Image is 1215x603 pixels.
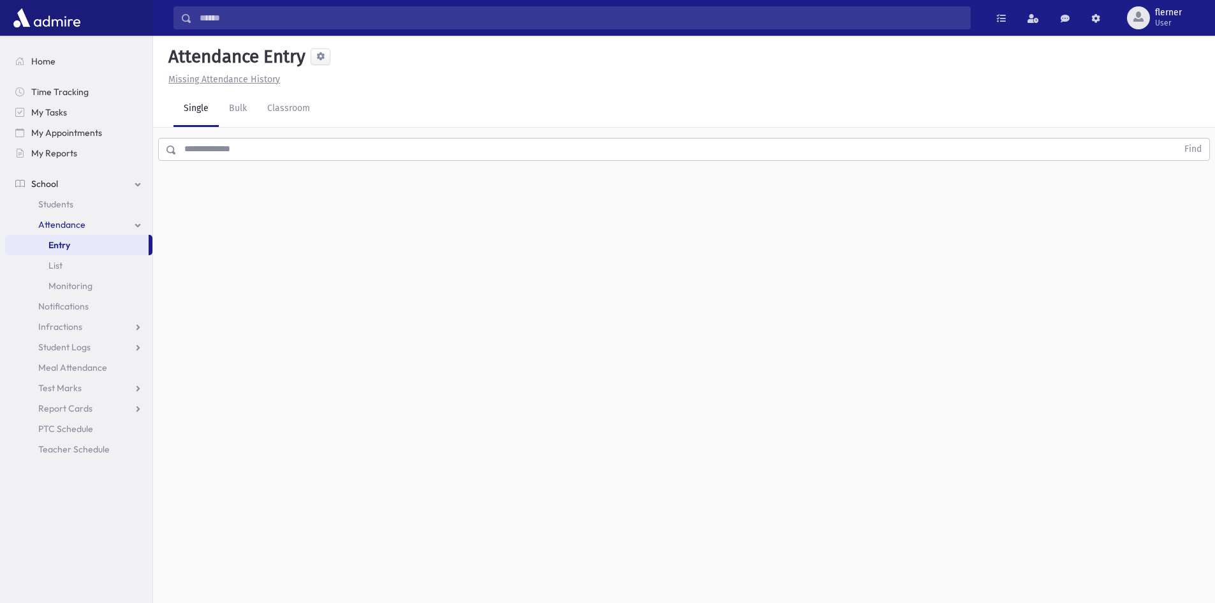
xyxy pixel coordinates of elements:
a: Student Logs [5,337,152,357]
span: Student Logs [38,341,91,353]
span: Monitoring [48,280,92,292]
span: Students [38,198,73,210]
a: My Appointments [5,123,152,143]
a: Entry [5,235,149,255]
a: Meal Attendance [5,357,152,378]
a: Teacher Schedule [5,439,152,459]
span: User [1155,18,1182,28]
a: Missing Attendance History [163,74,280,85]
span: Attendance [38,219,85,230]
a: Monitoring [5,276,152,296]
a: Attendance [5,214,152,235]
span: Infractions [38,321,82,332]
a: Classroom [257,91,320,127]
span: Teacher Schedule [38,443,110,455]
span: flerner [1155,8,1182,18]
span: List [48,260,63,271]
a: Report Cards [5,398,152,419]
h5: Attendance Entry [163,46,306,68]
span: My Appointments [31,127,102,138]
span: School [31,178,58,190]
button: Find [1177,138,1209,160]
span: Time Tracking [31,86,89,98]
a: School [5,174,152,194]
a: List [5,255,152,276]
span: Report Cards [38,403,92,414]
a: Test Marks [5,378,152,398]
input: Search [192,6,970,29]
a: PTC Schedule [5,419,152,439]
span: PTC Schedule [38,423,93,435]
span: My Reports [31,147,77,159]
span: Test Marks [38,382,82,394]
u: Missing Attendance History [168,74,280,85]
a: My Tasks [5,102,152,123]
span: Home [31,56,55,67]
a: Bulk [219,91,257,127]
a: Students [5,194,152,214]
a: Infractions [5,316,152,337]
a: Home [5,51,152,71]
span: Notifications [38,301,89,312]
img: AdmirePro [10,5,84,31]
span: Meal Attendance [38,362,107,373]
a: Notifications [5,296,152,316]
span: Entry [48,239,70,251]
span: My Tasks [31,107,67,118]
a: Time Tracking [5,82,152,102]
a: Single [173,91,219,127]
a: My Reports [5,143,152,163]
